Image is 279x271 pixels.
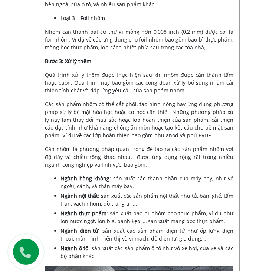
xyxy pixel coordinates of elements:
[60,227,98,234] b: Ngành điện tử
[60,14,105,22] span: Loại 3 – Foil nhôm
[60,192,233,207] span: : sản xuất các sản phẩm nội thất như tủ, bàn, ghế, tấm trần, vách nhôm, đồ trang trí,…
[60,175,109,182] b: Ngành hàng không
[60,227,233,242] span: : sản xuất các sản phẩm điện tử như ốp lưng điện thoại, màn hình hiển thị và vi mạch, đồ điện tử,...
[60,192,98,199] b: Ngành nội thất
[45,28,233,51] span: Nhôm cán thành bất cứ thứ gì mỏng hơn 0,008 inch (0,2 mm) được coi là foil nhôm. Ví dụ về các ứng...
[60,210,233,225] span: : sản xuất bao bì nhôm cho thực phẩm, ví dụ như lon nước ngọt, lon bia, bánh kẹo,…, sản xuất màng...
[60,245,233,259] span: : sản xuất các sản phẩm ô tô như vỏ xe hơi, cửa xe và các bộ phận khác.
[60,245,88,252] b: Ngành ô tô
[45,146,233,168] span: Cán nhôm là phương pháp quan trọng để tạo ra các sản phẩm nhôm với độ dày và chiều rộng khác nhau...
[45,71,233,94] span: Quá trình xử lý thêm được thực hiện sau khi nhôm được cán thành tấm hoặc cuộn. Quá trình này bao ...
[60,210,106,217] b: Ngành thực phẩm
[45,101,233,139] span: Các sản phẩm nhôm có thể cắt phôi, tạo hình nóng hay ứng dụng phương pháp xử lý bề mặt hóa học ho...
[60,175,233,190] span: : sản xuất các thành phần của máy bay, như vỏ ngoài, cánh, và thân máy bay.
[45,58,91,65] b: Bước 3: Xử lý thêm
